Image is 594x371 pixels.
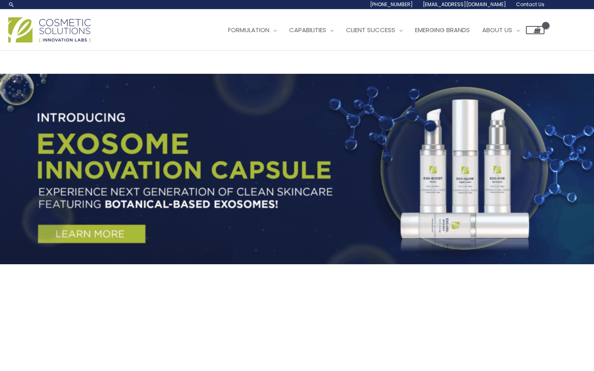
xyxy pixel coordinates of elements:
[289,26,326,34] span: Capabilities
[283,18,340,42] a: Capabilities
[370,1,413,8] span: [PHONE_NUMBER]
[340,18,409,42] a: Client Success
[216,18,544,42] nav: Site Navigation
[415,26,470,34] span: Emerging Brands
[482,26,512,34] span: About Us
[409,18,476,42] a: Emerging Brands
[222,18,283,42] a: Formulation
[8,1,15,8] a: Search icon link
[516,1,544,8] span: Contact Us
[346,26,395,34] span: Client Success
[526,26,544,34] a: View Shopping Cart, empty
[423,1,506,8] span: [EMAIL_ADDRESS][DOMAIN_NAME]
[8,17,91,42] img: Cosmetic Solutions Logo
[476,18,526,42] a: About Us
[228,26,269,34] span: Formulation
